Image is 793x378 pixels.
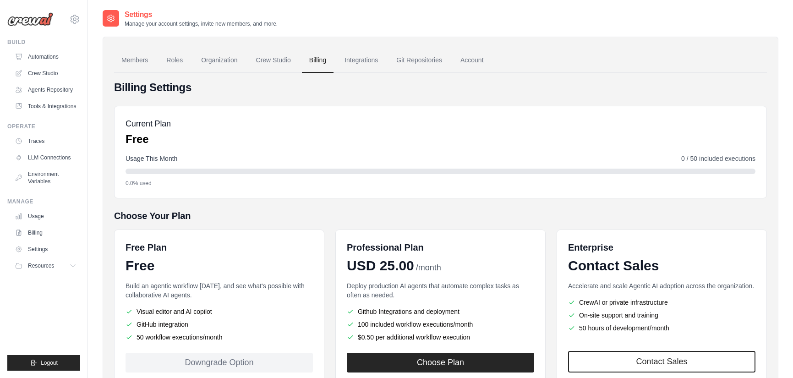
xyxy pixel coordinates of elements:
button: Choose Plan [347,353,534,373]
h4: Billing Settings [114,80,767,95]
p: Accelerate and scale Agentic AI adoption across the organization. [568,281,755,290]
p: Deploy production AI agents that automate complex tasks as often as needed. [347,281,534,300]
p: Build an agentic workflow [DATE], and see what's possible with collaborative AI agents. [126,281,313,300]
a: Git Repositories [389,48,449,73]
h6: Enterprise [568,241,755,254]
h2: Settings [125,9,278,20]
div: Operate [7,123,80,130]
div: Free [126,257,313,274]
span: Resources [28,262,54,269]
a: Integrations [337,48,385,73]
a: Billing [302,48,334,73]
a: Settings [11,242,80,257]
li: 50 workflow executions/month [126,333,313,342]
a: Usage [11,209,80,224]
span: /month [416,262,441,274]
a: Roles [159,48,190,73]
h5: Choose Your Plan [114,209,767,222]
p: Manage your account settings, invite new members, and more. [125,20,278,27]
span: 0 / 50 included executions [681,154,755,163]
span: Logout [41,359,58,367]
button: Resources [11,258,80,273]
a: Automations [11,49,80,64]
p: Free [126,132,171,147]
a: Account [453,48,491,73]
span: Usage This Month [126,154,177,163]
a: Environment Variables [11,167,80,189]
li: On-site support and training [568,311,755,320]
li: CrewAI or private infrastructure [568,298,755,307]
h6: Professional Plan [347,241,424,254]
a: Organization [194,48,245,73]
li: $0.50 per additional workflow execution [347,333,534,342]
h5: Current Plan [126,117,171,130]
li: 50 hours of development/month [568,323,755,333]
div: Manage [7,198,80,205]
div: Build [7,38,80,46]
span: 0.0% used [126,180,152,187]
a: Agents Repository [11,82,80,97]
a: Contact Sales [568,351,755,373]
li: Visual editor and AI copilot [126,307,313,316]
a: Traces [11,134,80,148]
a: Crew Studio [11,66,80,81]
li: 100 included workflow executions/month [347,320,534,329]
li: GitHub integration [126,320,313,329]
div: Downgrade Option [126,353,313,373]
a: Billing [11,225,80,240]
a: LLM Connections [11,150,80,165]
a: Crew Studio [249,48,298,73]
img: Logo [7,12,53,26]
li: Github Integrations and deployment [347,307,534,316]
h6: Free Plan [126,241,167,254]
span: USD 25.00 [347,257,414,274]
button: Logout [7,355,80,371]
div: Contact Sales [568,257,755,274]
a: Members [114,48,155,73]
a: Tools & Integrations [11,99,80,114]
